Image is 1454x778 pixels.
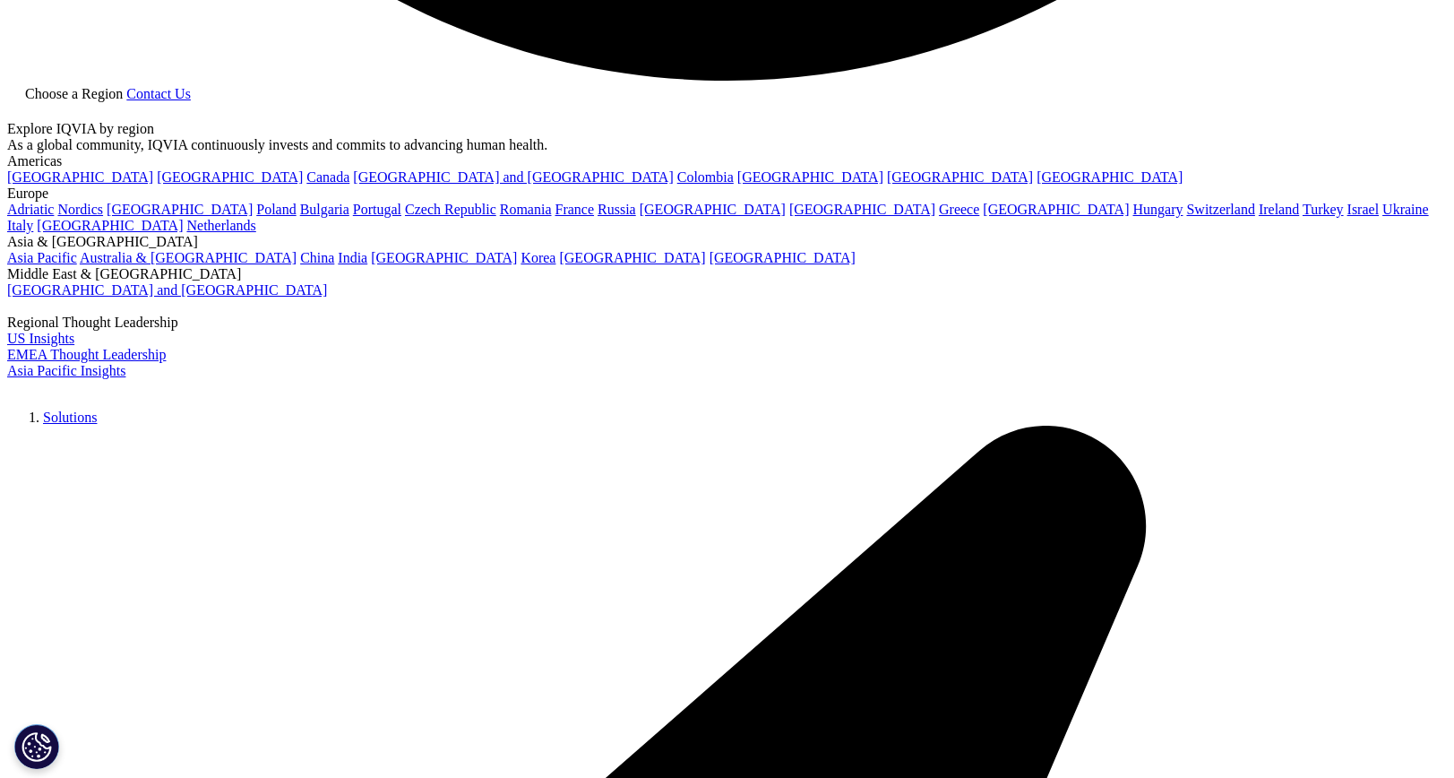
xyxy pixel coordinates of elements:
a: Romania [500,202,552,217]
div: Europe [7,186,1447,202]
a: Asia Pacific Insights [7,363,125,378]
a: China [300,250,334,265]
a: EMEA Thought Leadership [7,347,166,362]
a: [GEOGRAPHIC_DATA] [789,202,935,217]
span: Choose a Region [25,86,123,101]
a: Australia & [GEOGRAPHIC_DATA] [80,250,297,265]
a: Ukraine [1382,202,1429,217]
a: [GEOGRAPHIC_DATA] [107,202,253,217]
div: Americas [7,153,1447,169]
a: Nordics [57,202,103,217]
a: [GEOGRAPHIC_DATA] and [GEOGRAPHIC_DATA] [353,169,673,185]
div: Explore IQVIA by region [7,121,1447,137]
a: Greece [939,202,979,217]
a: [GEOGRAPHIC_DATA] [157,169,303,185]
a: Solutions [43,410,97,425]
a: [GEOGRAPHIC_DATA] [710,250,856,265]
a: France [555,202,595,217]
a: Canada [306,169,349,185]
a: US Insights [7,331,74,346]
a: India [338,250,367,265]
a: Bulgaria [300,202,349,217]
a: [GEOGRAPHIC_DATA] [737,169,883,185]
div: Asia & [GEOGRAPHIC_DATA] [7,234,1447,250]
a: [GEOGRAPHIC_DATA] [559,250,705,265]
a: [GEOGRAPHIC_DATA] [983,202,1129,217]
a: Italy [7,218,33,233]
div: As a global community, IQVIA continuously invests and commits to advancing human health. [7,137,1447,153]
a: Poland [256,202,296,217]
a: Asia Pacific [7,250,77,265]
a: [GEOGRAPHIC_DATA] [371,250,517,265]
a: [GEOGRAPHIC_DATA] [1037,169,1183,185]
a: Ireland [1259,202,1299,217]
a: Colombia [677,169,734,185]
a: [GEOGRAPHIC_DATA] [37,218,183,233]
a: Hungary [1132,202,1183,217]
div: Regional Thought Leadership [7,315,1447,331]
a: Switzerland [1186,202,1254,217]
a: Czech Republic [405,202,496,217]
a: [GEOGRAPHIC_DATA] [7,169,153,185]
a: [GEOGRAPHIC_DATA] [887,169,1033,185]
a: [GEOGRAPHIC_DATA] and [GEOGRAPHIC_DATA] [7,282,327,298]
a: Russia [598,202,636,217]
a: Contact Us [126,86,191,101]
a: Adriatic [7,202,54,217]
a: Netherlands [186,218,255,233]
a: [GEOGRAPHIC_DATA] [640,202,786,217]
a: Portugal [353,202,401,217]
a: Israel [1347,202,1380,217]
a: Korea [521,250,555,265]
button: Cookies Settings [14,724,59,769]
a: Turkey [1303,202,1344,217]
div: Middle East & [GEOGRAPHIC_DATA] [7,266,1447,282]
